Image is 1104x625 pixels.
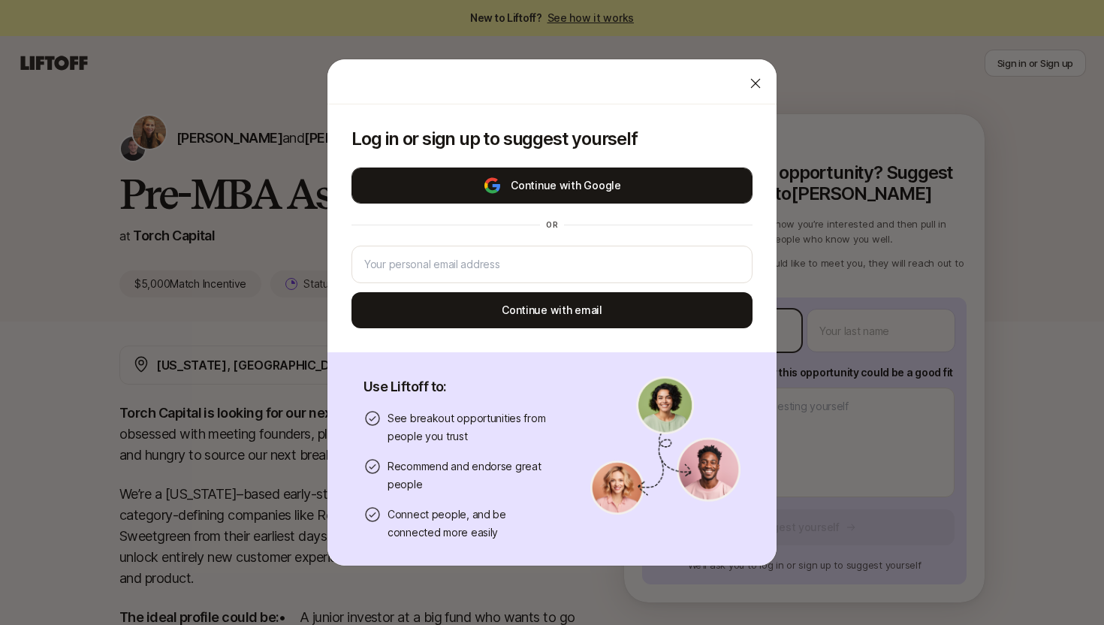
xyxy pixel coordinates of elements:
p: Connect people, and be connected more easily [388,506,554,542]
img: google-logo [483,177,502,195]
p: Use Liftoff to: [363,376,554,397]
p: Log in or sign up to suggest yourself [351,128,753,149]
input: Your personal email address [364,255,740,273]
p: See breakout opportunities from people you trust [388,409,554,445]
button: Continue with email [351,292,753,328]
p: Recommend and endorse great people [388,457,554,494]
button: Continue with Google [351,168,753,204]
div: or [540,219,564,231]
img: signup-banner [590,376,741,515]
